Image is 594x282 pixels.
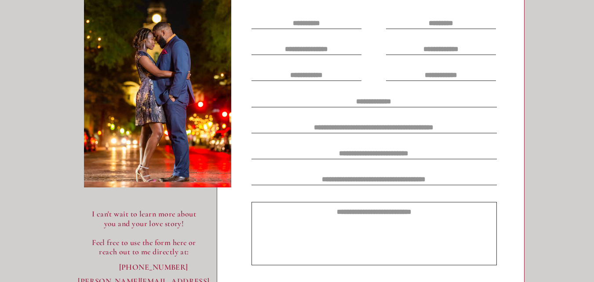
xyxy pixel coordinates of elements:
a: I can't wait to learn more about you and your love story!Feel free to use the form here or reach ... [85,209,203,257]
a: [PHONE_NUMBER] [119,263,169,272]
p: I can't wait to learn more about you and your love story! Feel free to use the form here or reach... [85,209,203,257]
